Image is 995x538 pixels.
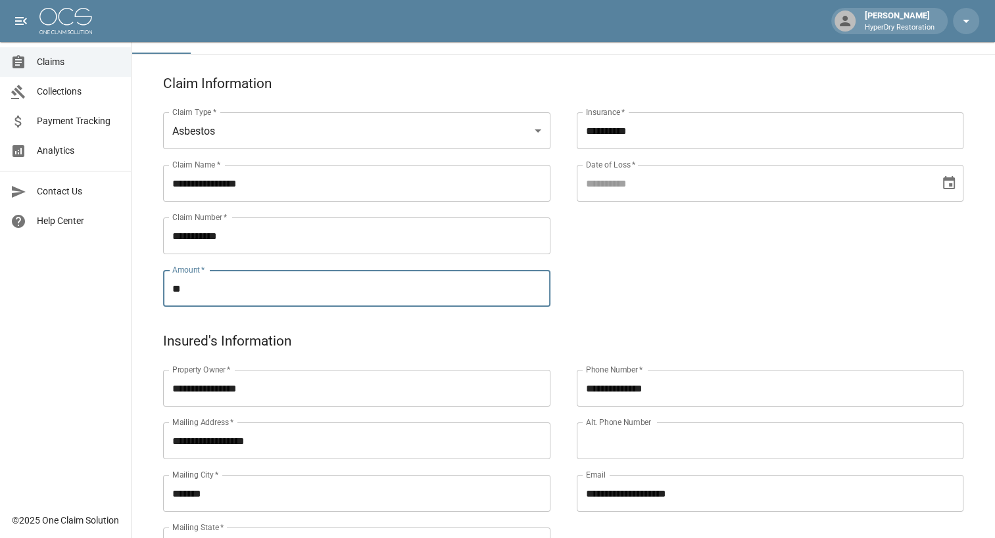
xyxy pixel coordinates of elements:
[586,469,606,480] label: Email
[37,144,120,158] span: Analytics
[172,159,220,170] label: Claim Name
[172,364,231,375] label: Property Owner
[172,416,233,428] label: Mailing Address
[172,106,216,118] label: Claim Type
[586,159,635,170] label: Date of Loss
[865,22,934,34] p: HyperDry Restoration
[860,9,940,33] div: [PERSON_NAME]
[37,114,120,128] span: Payment Tracking
[163,112,550,149] div: Asbestos
[12,514,119,527] div: © 2025 One Claim Solution
[586,416,651,428] label: Alt. Phone Number
[172,469,219,480] label: Mailing City
[37,185,120,198] span: Contact Us
[586,364,643,375] label: Phone Number
[172,212,227,223] label: Claim Number
[936,170,962,196] button: Choose date
[586,106,625,118] label: Insurance
[37,214,120,228] span: Help Center
[37,55,120,69] span: Claims
[172,264,205,275] label: Amount
[172,522,224,533] label: Mailing State
[8,8,34,34] button: open drawer
[39,8,92,34] img: ocs-logo-white-transparent.png
[37,85,120,99] span: Collections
